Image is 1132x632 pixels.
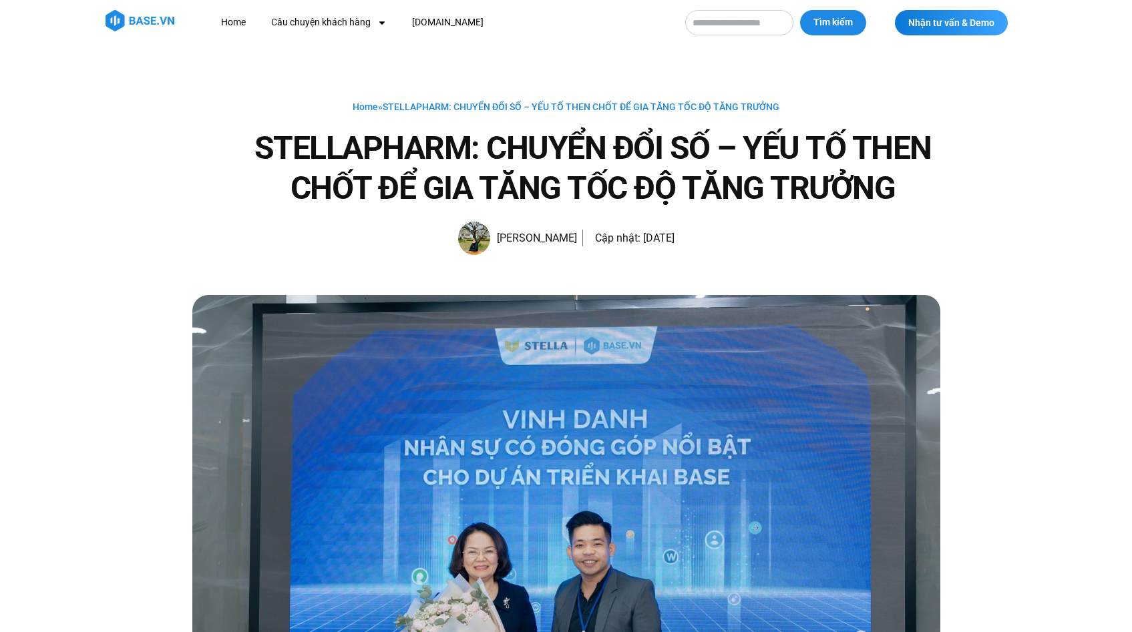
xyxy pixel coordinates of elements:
a: [DOMAIN_NAME] [402,10,494,35]
span: [PERSON_NAME] [490,229,577,248]
time: [DATE] [643,232,675,244]
h1: STELLAPHARM: CHUYỂN ĐỔI SỐ – YẾU TỐ THEN CHỐT ĐỂ GIA TĂNG TỐC ĐỘ TĂNG TRƯỞNG [246,128,940,208]
a: Picture of Đoàn Đức [PERSON_NAME] [458,222,577,255]
a: Home [353,101,378,112]
span: Tìm kiếm [813,16,853,29]
a: Câu chuyện khách hàng [261,10,397,35]
nav: Menu [211,10,672,35]
a: Nhận tư vấn & Demo [895,10,1008,35]
span: » [353,101,779,112]
span: Cập nhật: [595,232,640,244]
a: Home [211,10,256,35]
span: STELLAPHARM: CHUYỂN ĐỔI SỐ – YẾU TỐ THEN CHỐT ĐỂ GIA TĂNG TỐC ĐỘ TĂNG TRƯỞNG [383,101,779,112]
img: Picture of Đoàn Đức [458,222,490,255]
span: Nhận tư vấn & Demo [908,18,994,27]
button: Tìm kiếm [800,10,866,35]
